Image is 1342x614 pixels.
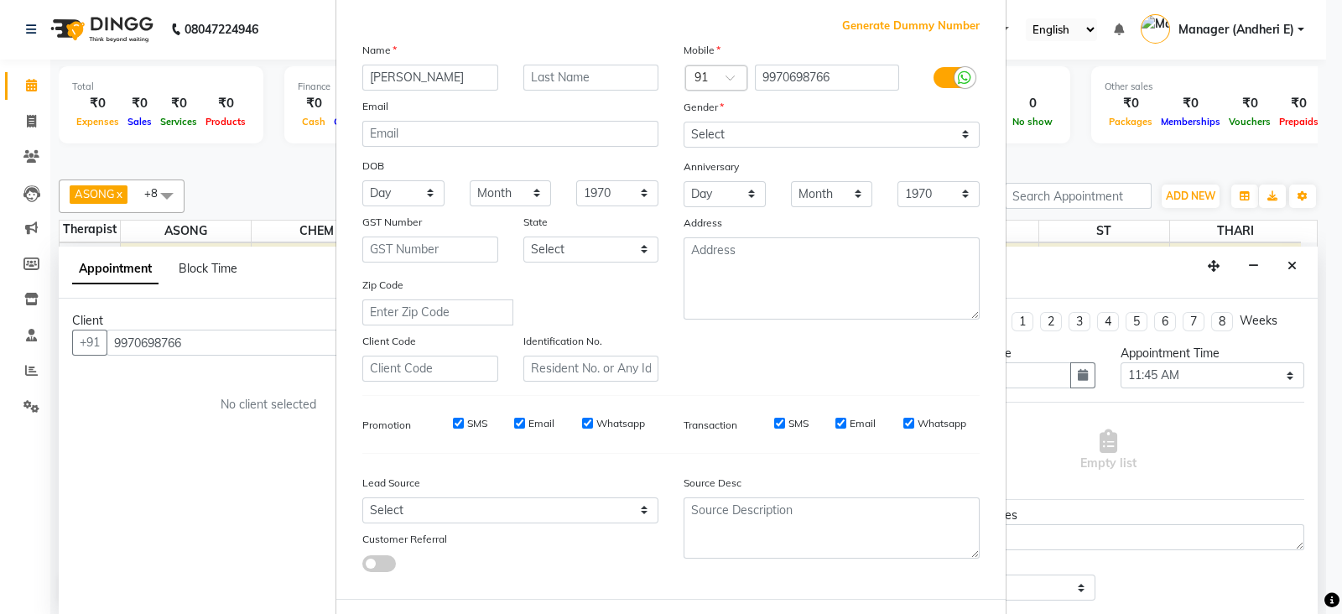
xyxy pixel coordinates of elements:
[850,416,876,431] label: Email
[918,416,966,431] label: Whatsapp
[523,356,659,382] input: Resident No. or Any Id
[467,416,487,431] label: SMS
[362,476,420,491] label: Lead Source
[788,416,809,431] label: SMS
[362,278,403,293] label: Zip Code
[755,65,900,91] input: Mobile
[362,121,658,147] input: Email
[362,356,498,382] input: Client Code
[684,216,722,231] label: Address
[596,416,645,431] label: Whatsapp
[362,418,411,433] label: Promotion
[362,99,388,114] label: Email
[523,65,659,91] input: Last Name
[684,100,724,115] label: Gender
[523,215,548,230] label: State
[362,215,422,230] label: GST Number
[362,237,498,263] input: GST Number
[684,159,739,174] label: Anniversary
[684,43,720,58] label: Mobile
[362,532,447,547] label: Customer Referral
[362,299,513,325] input: Enter Zip Code
[528,416,554,431] label: Email
[684,418,737,433] label: Transaction
[362,65,498,91] input: First Name
[842,18,980,34] span: Generate Dummy Number
[523,334,602,349] label: Identification No.
[362,334,416,349] label: Client Code
[362,43,397,58] label: Name
[362,159,384,174] label: DOB
[684,476,741,491] label: Source Desc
